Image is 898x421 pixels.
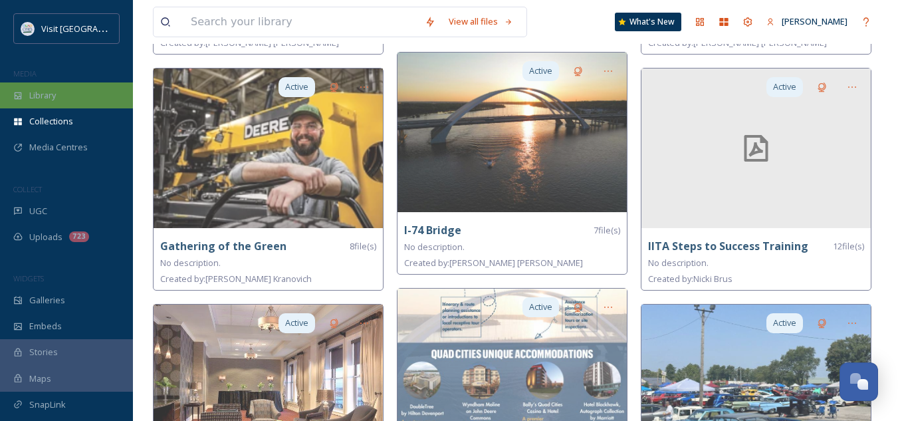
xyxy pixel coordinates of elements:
[154,69,383,228] img: 9cb28fd2-37db-4941-bd80-3954d7025038.jpg
[41,22,144,35] span: Visit [GEOGRAPHIC_DATA]
[350,240,376,253] span: 8 file(s)
[160,239,286,253] strong: Gathering of the Green
[773,80,796,93] span: Active
[184,7,418,37] input: Search your library
[782,15,847,27] span: [PERSON_NAME]
[773,317,796,329] span: Active
[648,273,732,285] span: Created by: Nicki Brus
[833,240,864,253] span: 12 file(s)
[442,9,520,35] a: View all files
[397,53,627,212] img: dji_fly_20240511_194332_964_1715520784923_photo.jpg
[285,317,308,329] span: Active
[285,80,308,93] span: Active
[594,224,620,237] span: 7 file(s)
[529,301,552,313] span: Active
[160,257,221,269] span: No description.
[29,231,62,243] span: Uploads
[404,241,465,253] span: No description.
[840,362,878,401] button: Open Chat
[13,184,42,194] span: COLLECT
[529,65,552,77] span: Active
[29,294,65,307] span: Galleries
[404,257,583,269] span: Created by: [PERSON_NAME] [PERSON_NAME]
[29,205,47,217] span: UGC
[648,239,808,253] strong: IITA Steps to Success Training
[29,398,66,411] span: SnapLink
[29,141,88,154] span: Media Centres
[760,9,854,35] a: [PERSON_NAME]
[404,223,461,237] strong: I-74 Bridge
[69,231,89,242] div: 723
[29,346,58,358] span: Stories
[13,273,44,283] span: WIDGETS
[29,372,51,385] span: Maps
[29,115,73,128] span: Collections
[615,13,681,31] a: What's New
[29,89,56,102] span: Library
[13,69,37,78] span: MEDIA
[21,22,35,35] img: QCCVB_VISIT_vert_logo_4c_tagline_122019.svg
[29,320,62,333] span: Embeds
[648,257,709,269] span: No description.
[160,273,312,285] span: Created by: [PERSON_NAME] Kranovich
